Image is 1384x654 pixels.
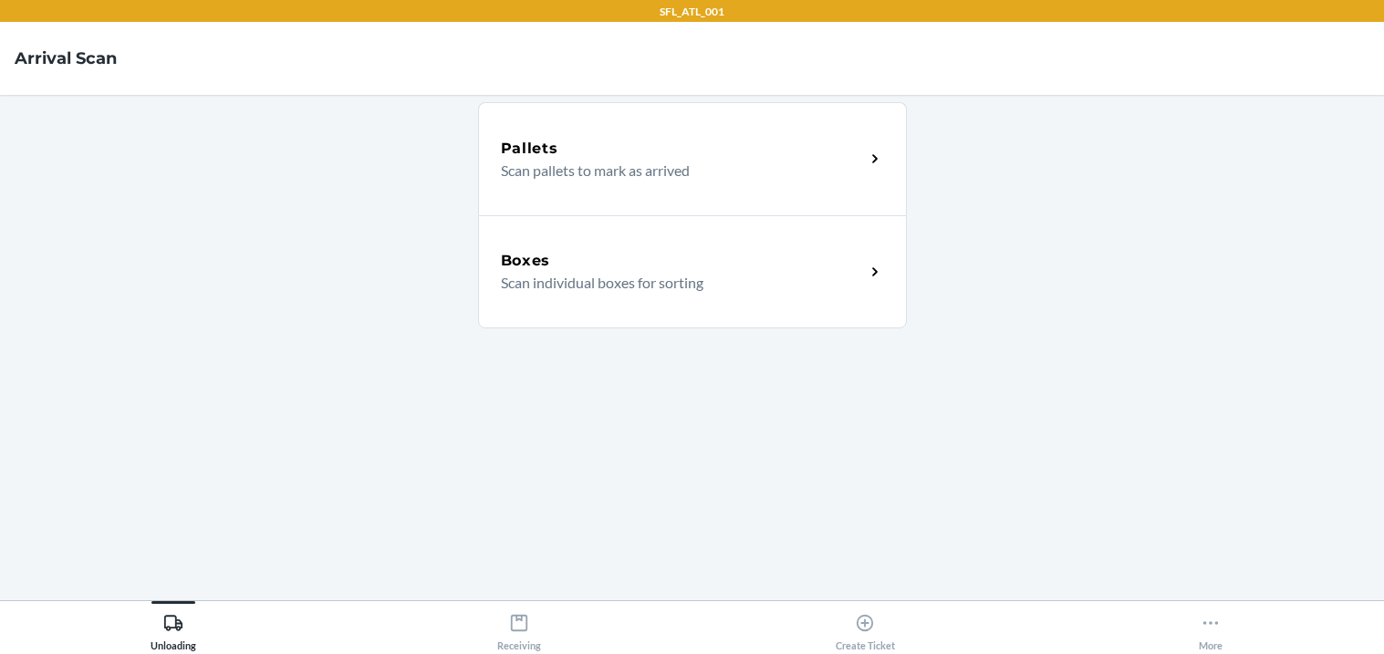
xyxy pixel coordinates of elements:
button: More [1038,601,1384,651]
p: SFL_ATL_001 [660,4,724,20]
p: Scan pallets to mark as arrived [501,160,850,182]
h5: Pallets [501,138,558,160]
div: Create Ticket [836,606,895,651]
p: Scan individual boxes for sorting [501,272,850,294]
h4: Arrival Scan [15,47,117,70]
h5: Boxes [501,250,551,272]
button: Create Ticket [692,601,1038,651]
a: BoxesScan individual boxes for sorting [478,215,907,328]
a: PalletsScan pallets to mark as arrived [478,102,907,215]
button: Receiving [346,601,692,651]
div: Unloading [151,606,196,651]
div: Receiving [497,606,541,651]
div: More [1199,606,1223,651]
